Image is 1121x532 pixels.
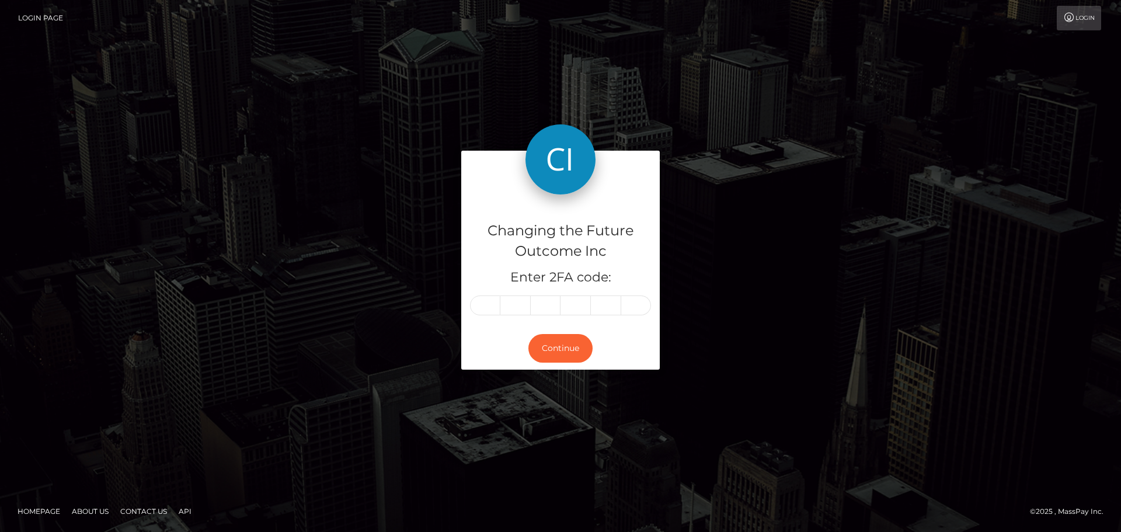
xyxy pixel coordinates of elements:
[1030,505,1112,518] div: © 2025 , MassPay Inc.
[116,502,172,520] a: Contact Us
[18,6,63,30] a: Login Page
[174,502,196,520] a: API
[470,221,651,262] h4: Changing the Future Outcome Inc
[528,334,593,363] button: Continue
[525,124,596,194] img: Changing the Future Outcome Inc
[1057,6,1101,30] a: Login
[470,269,651,287] h5: Enter 2FA code:
[67,502,113,520] a: About Us
[13,502,65,520] a: Homepage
